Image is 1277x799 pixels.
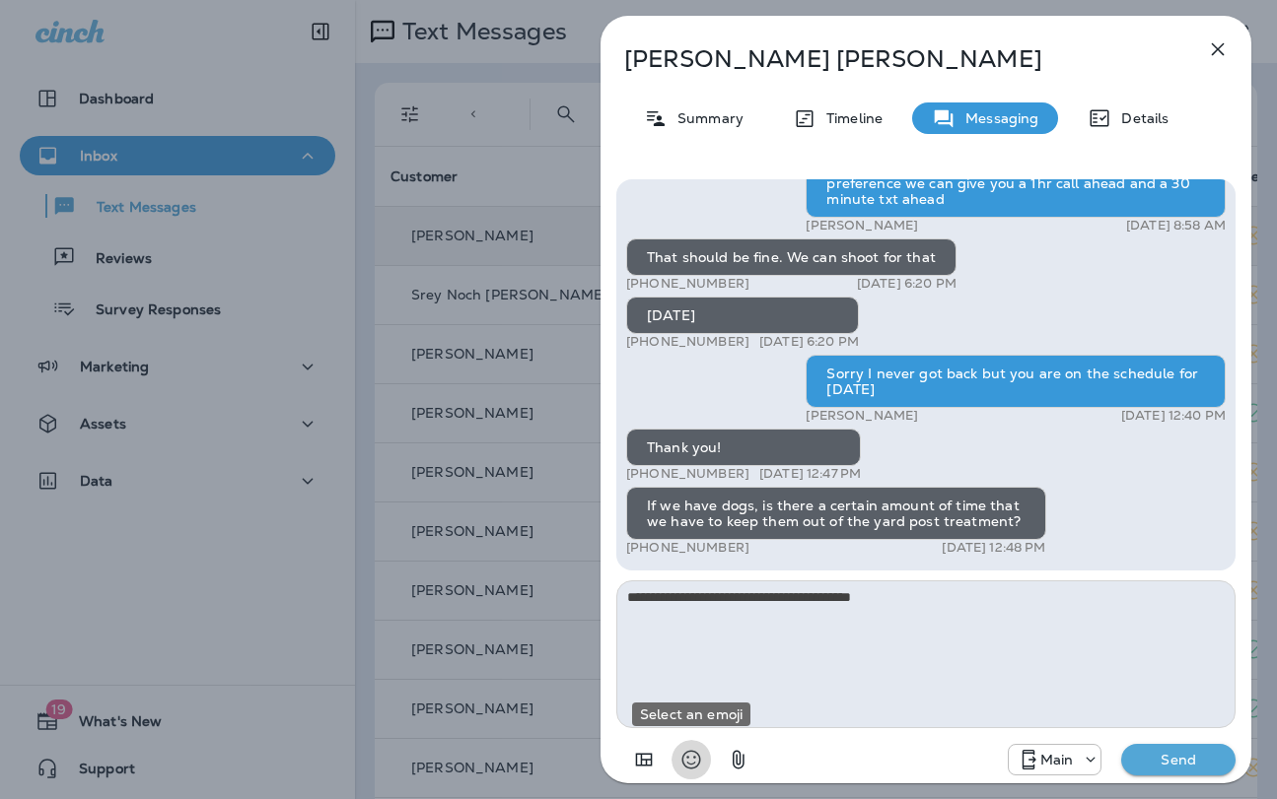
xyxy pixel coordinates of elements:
[668,110,744,126] p: Summary
[1126,218,1226,233] p: [DATE] 8:58 AM
[857,276,957,292] p: [DATE] 6:20 PM
[806,218,918,233] p: [PERSON_NAME]
[624,740,664,779] button: Add in a premade template
[626,238,957,276] div: That should be fine. We can shoot for that
[806,408,918,424] p: [PERSON_NAME]
[624,45,1163,73] p: [PERSON_NAME] [PERSON_NAME]
[626,276,749,292] p: [PHONE_NUMBER]
[1137,751,1220,768] p: Send
[1009,748,1101,771] div: +1 (817) 482-3792
[626,297,859,334] div: [DATE]
[759,466,861,482] p: [DATE] 12:47 PM
[1040,752,1074,767] p: Main
[956,110,1038,126] p: Messaging
[1121,744,1236,775] button: Send
[626,487,1046,540] div: If we have dogs, is there a certain amount of time that we have to keep them out of the yard post...
[1121,408,1226,424] p: [DATE] 12:40 PM
[672,740,711,779] button: Select an emoji
[816,110,883,126] p: Timeline
[806,355,1226,408] div: Sorry I never got back but you are on the schedule for [DATE]
[626,334,749,350] p: [PHONE_NUMBER]
[942,540,1045,556] p: [DATE] 12:48 PM
[626,466,749,482] p: [PHONE_NUMBER]
[626,540,749,556] p: [PHONE_NUMBER]
[632,702,750,726] div: Select an emoji
[1111,110,1169,126] p: Details
[626,429,861,466] div: Thank you!
[759,334,859,350] p: [DATE] 6:20 PM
